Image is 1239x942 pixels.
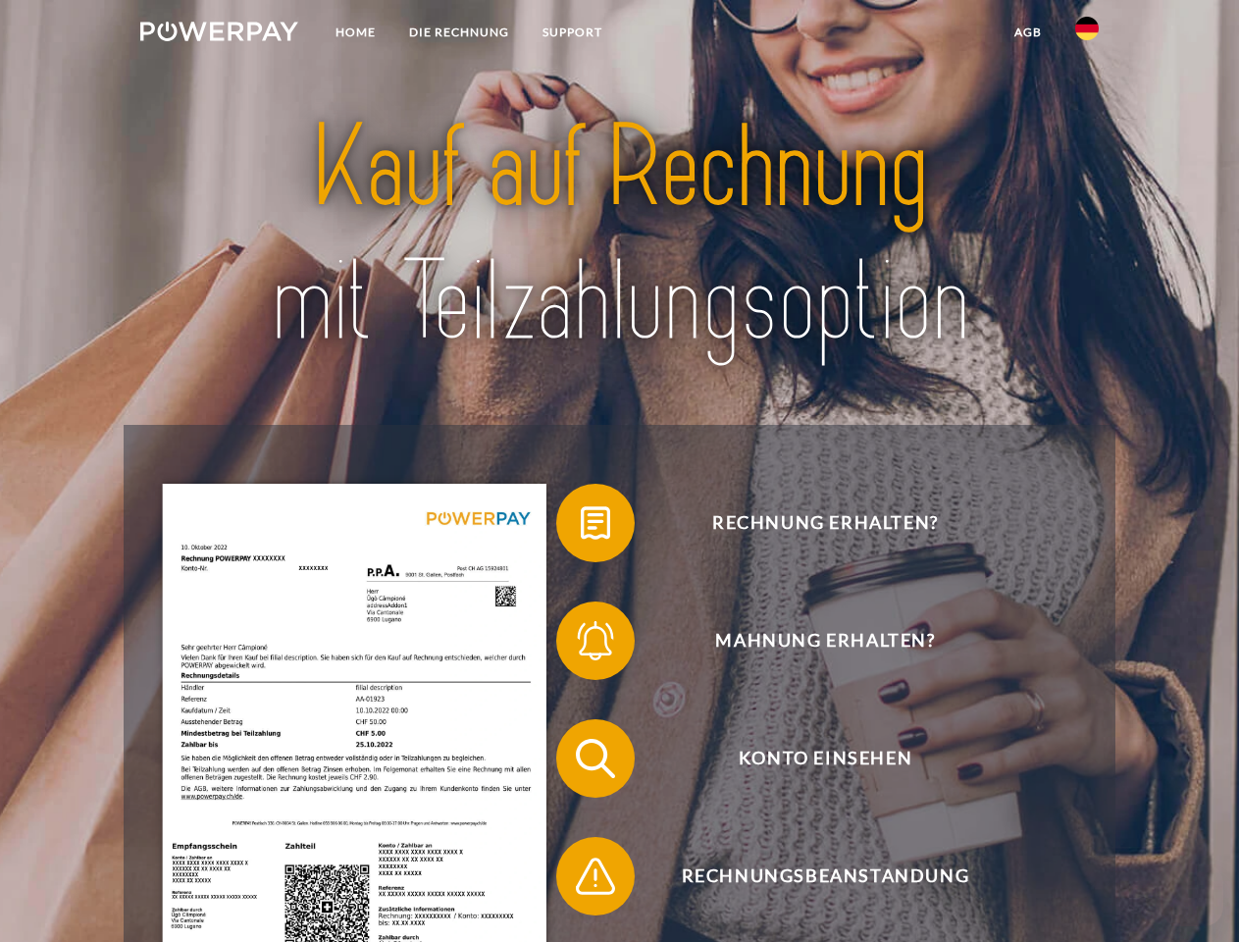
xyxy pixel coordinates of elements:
span: Rechnungsbeanstandung [585,837,1065,916]
img: title-powerpay_de.svg [187,94,1052,376]
img: logo-powerpay-white.svg [140,22,298,41]
img: qb_bell.svg [571,616,620,665]
a: Home [319,15,392,50]
a: agb [998,15,1058,50]
img: qb_bill.svg [571,498,620,548]
button: Rechnung erhalten? [556,484,1066,562]
img: qb_search.svg [571,734,620,783]
img: qb_warning.svg [571,852,620,901]
button: Mahnung erhalten? [556,602,1066,680]
a: SUPPORT [526,15,619,50]
img: de [1075,17,1099,40]
button: Konto einsehen [556,719,1066,798]
a: DIE RECHNUNG [392,15,526,50]
span: Konto einsehen [585,719,1065,798]
span: Mahnung erhalten? [585,602,1065,680]
button: Rechnungsbeanstandung [556,837,1066,916]
span: Rechnung erhalten? [585,484,1065,562]
iframe: Schaltfläche zum Öffnen des Messaging-Fensters [1161,863,1223,926]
